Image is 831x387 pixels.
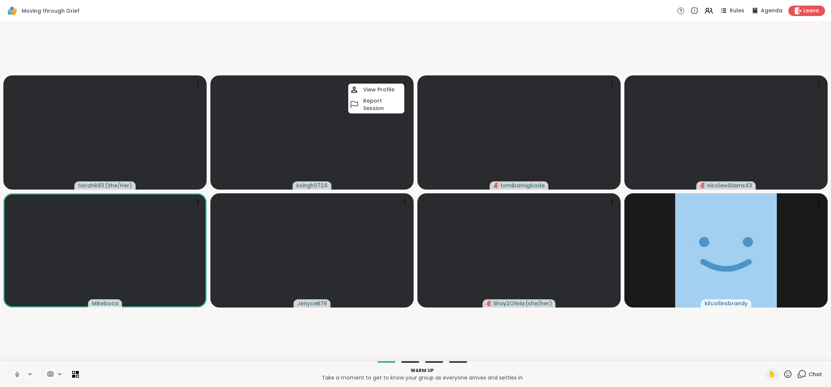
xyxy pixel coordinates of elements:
span: Shay2Olivia [493,300,525,307]
span: Chat [809,371,822,378]
span: ( She/Her ) [105,182,132,189]
span: tomibamigbade [500,182,545,189]
p: Warm up [83,367,761,374]
span: Moving through Grief [22,7,80,15]
span: ksingh0724 [296,182,328,189]
span: Agenda [761,7,782,15]
img: kilcollinsbrandy [675,193,777,308]
span: audio-muted [486,301,492,306]
span: JenyceB78 [297,300,327,307]
p: Take a moment to get to know your group as everyone arrives and settles in [83,374,761,381]
h4: View Profile [363,86,395,93]
span: Leave [803,7,819,15]
span: Mikeboca [92,300,118,307]
h4: Report Session [363,97,403,112]
span: ✋ [768,370,776,379]
span: audio-muted [494,183,499,188]
span: Rules [730,7,744,15]
span: nicolewilliams43 [707,182,752,189]
span: SarahR83 [78,182,104,189]
span: audio-muted [700,183,705,188]
img: ShareWell Logomark [6,4,19,17]
span: kilcollinsbrandy [705,300,748,307]
span: ( she/her ) [525,300,552,307]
